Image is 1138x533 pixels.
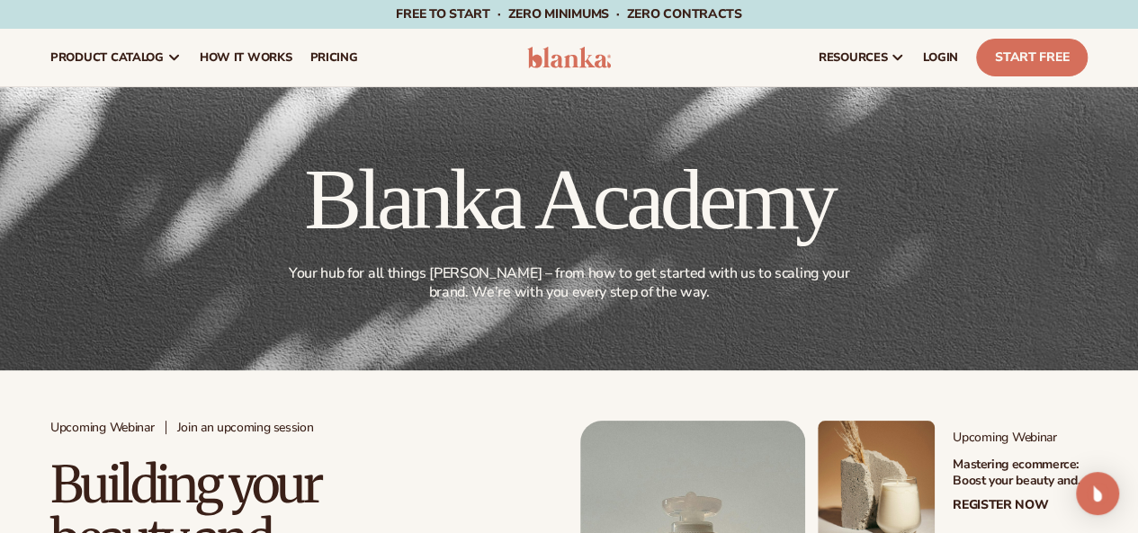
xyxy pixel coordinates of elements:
a: pricing [300,29,366,86]
a: How It Works [191,29,301,86]
a: resources [810,29,914,86]
a: Register Now [953,498,1048,513]
div: Open Intercom Messenger [1076,472,1119,515]
span: How It Works [200,50,292,65]
a: product catalog [41,29,191,86]
span: Upcoming Webinar [50,421,155,436]
p: Your hub for all things [PERSON_NAME] – from how to get started with us to scaling your brand. We... [282,264,856,302]
span: LOGIN [923,50,958,65]
a: LOGIN [914,29,967,86]
span: resources [819,50,887,65]
h1: Blanka Academy [279,156,860,243]
span: Upcoming Webinar [953,431,1088,446]
span: Free to start · ZERO minimums · ZERO contracts [396,5,741,22]
span: pricing [309,50,357,65]
span: Join an upcoming session [177,421,314,436]
h3: Mastering ecommerce: Boost your beauty and wellness sales [953,457,1088,489]
span: product catalog [50,50,164,65]
a: Start Free [976,39,1088,76]
img: logo [527,47,612,68]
